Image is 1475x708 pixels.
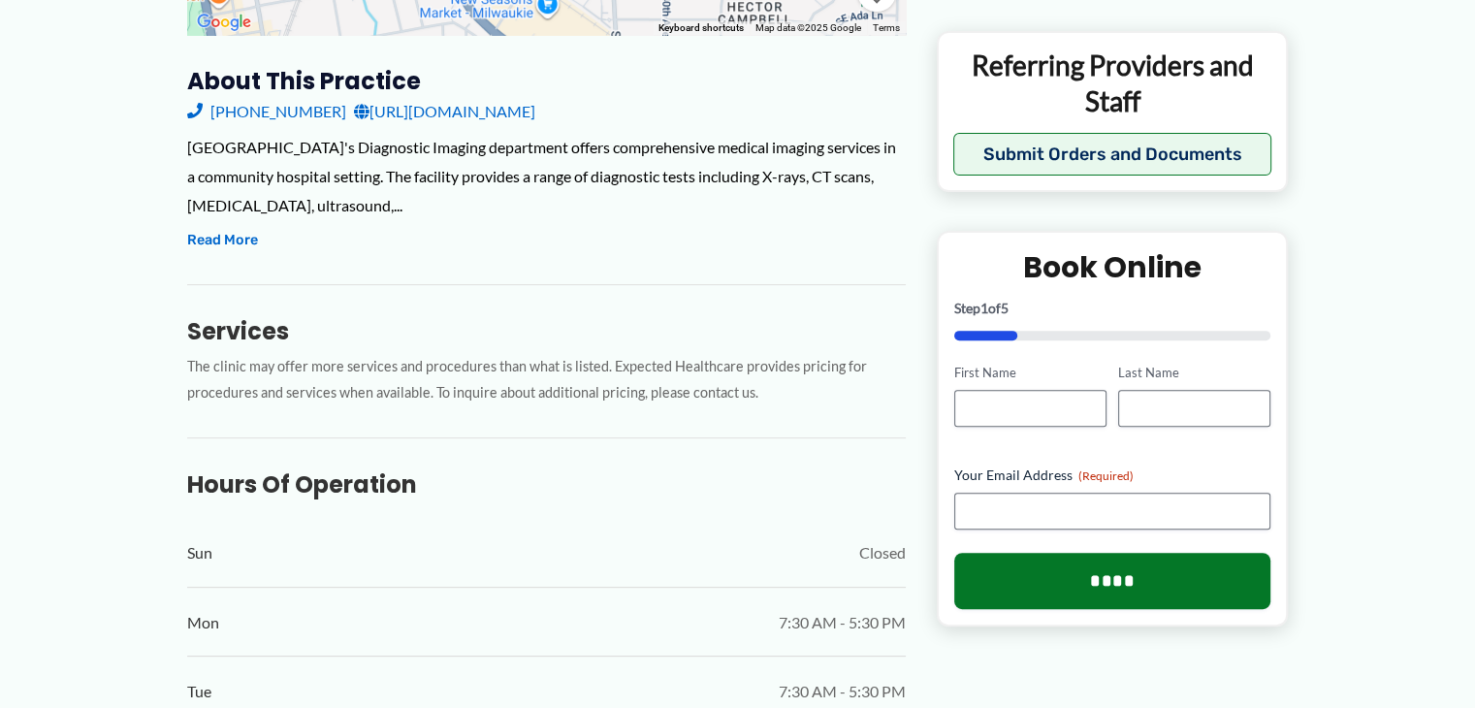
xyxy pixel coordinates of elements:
span: (Required) [1078,467,1134,482]
div: [GEOGRAPHIC_DATA]'s Diagnostic Imaging department offers comprehensive medical imaging services i... [187,133,906,219]
label: Your Email Address [954,465,1271,484]
a: Terms (opens in new tab) [873,22,900,33]
span: Closed [859,538,906,567]
span: 1 [980,300,988,316]
span: 5 [1001,300,1009,316]
span: Tue [187,677,211,706]
h3: Services [187,316,906,346]
button: Submit Orders and Documents [953,133,1272,176]
label: Last Name [1118,364,1270,382]
a: [PHONE_NUMBER] [187,97,346,126]
h3: About this practice [187,66,906,96]
p: The clinic may offer more services and procedures than what is listed. Expected Healthcare provid... [187,354,906,406]
span: Mon [187,608,219,637]
p: Step of [954,302,1271,315]
h2: Book Online [954,248,1271,286]
button: Keyboard shortcuts [658,21,744,35]
span: Map data ©2025 Google [755,22,861,33]
a: Open this area in Google Maps (opens a new window) [192,10,256,35]
p: Referring Providers and Staff [953,48,1272,118]
span: 7:30 AM - 5:30 PM [779,608,906,637]
label: First Name [954,364,1106,382]
h3: Hours of Operation [187,469,906,499]
span: 7:30 AM - 5:30 PM [779,677,906,706]
img: Google [192,10,256,35]
a: [URL][DOMAIN_NAME] [354,97,535,126]
span: Sun [187,538,212,567]
button: Read More [187,229,258,252]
